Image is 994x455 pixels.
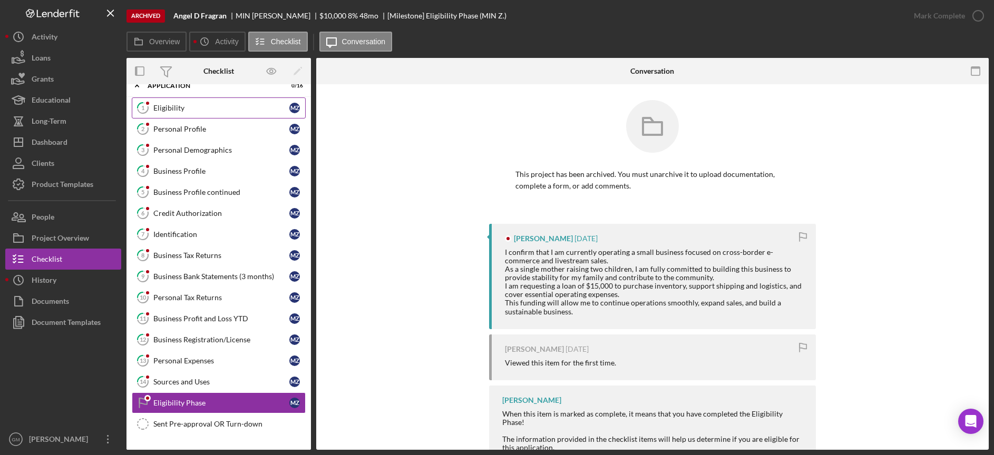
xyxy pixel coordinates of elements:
tspan: 10 [140,294,147,301]
button: Documents [5,291,121,312]
div: MIN [PERSON_NAME] [236,12,319,20]
div: Personal Profile [153,125,289,133]
button: Loans [5,47,121,68]
button: Clients [5,153,121,174]
div: When this item is marked as complete, it means that you have completed the Eligibility Phase! The... [502,410,805,452]
button: Product Templates [5,174,121,195]
div: Sources and Uses [153,378,289,386]
tspan: 8 [141,252,144,259]
button: Long-Term [5,111,121,132]
a: 14Sources and UsesMZ [132,371,306,392]
a: 3Personal DemographicsMZ [132,140,306,161]
div: [Milestone] Eligibility Phase (MIN Z.) [387,12,506,20]
button: Dashboard [5,132,121,153]
div: [PERSON_NAME] [514,234,573,243]
button: Educational [5,90,121,111]
div: M Z [289,398,300,408]
div: Document Templates [32,312,101,335]
button: Overview [126,32,187,52]
div: Dashboard [32,132,67,155]
div: Personal Expenses [153,357,289,365]
div: Business Registration/License [153,335,289,344]
div: M Z [289,229,300,240]
div: I confirm that I am currently operating a small business focused on cross-border e-commerce and l... [505,248,805,316]
a: 1EligibilityMZ [132,97,306,118]
div: Sent Pre-approval OR Turn-down [153,420,305,428]
div: [PERSON_NAME] [502,396,561,404]
div: Documents [32,291,69,314]
div: Credit Authorization [153,209,289,217]
button: Document Templates [5,312,121,333]
button: History [5,270,121,291]
tspan: 1 [141,104,144,111]
a: 8Business Tax ReturnsMZ [132,245,306,266]
tspan: 7 [141,231,145,238]
div: Project Overview [32,227,89,251]
div: M Z [289,377,300,387]
div: Business Profit and Loss YTD [153,314,289,323]
a: 4Business ProfileMZ [132,161,306,182]
a: 2Personal ProfileMZ [132,118,306,140]
button: Checklist [248,32,308,52]
tspan: 2 [141,125,144,132]
div: Clients [32,153,54,176]
div: Checklist [203,67,234,75]
div: Application [148,83,277,89]
a: 9Business Bank Statements (3 months)MZ [132,266,306,287]
div: M Z [289,292,300,303]
a: Sent Pre-approval OR Turn-down [132,413,306,434]
button: Mark Complete [903,5,989,26]
div: Archived [126,9,165,23]
button: Activity [5,26,121,47]
div: $10,000 [319,12,346,20]
div: Identification [153,230,289,239]
button: People [5,206,121,227]
a: 11Business Profit and Loss YTDMZ [132,308,306,329]
a: 7IdentificationMZ [132,224,306,245]
label: Checklist [271,37,301,46]
div: Business Tax Returns [153,251,289,260]
label: Overview [149,37,180,46]
div: Open Intercom Messenger [958,409,983,434]
tspan: 9 [141,273,145,280]
div: History [32,270,56,293]
div: Product Templates [32,174,93,197]
time: 2025-09-30 00:31 [566,345,589,353]
button: Conversation [319,32,393,52]
div: M Z [289,355,300,366]
div: 8 % [348,12,358,20]
div: Eligibility Phase [153,399,289,407]
label: Conversation [342,37,386,46]
div: Business Profile [153,167,289,175]
div: Activity [32,26,57,50]
div: Conversation [630,67,674,75]
div: M Z [289,313,300,324]
button: Grants [5,68,121,90]
a: 12Business Registration/LicenseMZ [132,329,306,350]
p: This project has been archived. You must unarchive it to upload documentation, complete a form, o... [515,169,790,192]
div: M Z [289,103,300,113]
div: M Z [289,166,300,176]
tspan: 13 [140,357,146,364]
div: M Z [289,124,300,134]
tspan: 12 [140,336,146,343]
div: Business Profile continued [153,188,289,196]
button: Project Overview [5,227,121,249]
b: Angel D Fragran [173,12,227,20]
time: 2025-09-30 00:35 [574,234,598,243]
label: Activity [215,37,238,46]
div: 0 / 16 [284,83,303,89]
div: People [32,206,54,230]
div: Mark Complete [914,5,965,26]
div: Eligibility [153,104,289,112]
a: 5Business Profile continuedMZ [132,182,306,203]
div: M Z [289,208,300,219]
